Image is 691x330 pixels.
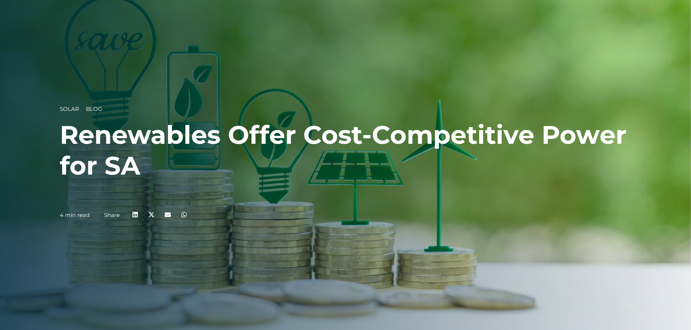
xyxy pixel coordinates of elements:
[86,105,102,112] span: Blog
[60,105,79,112] span: Solar
[176,206,192,223] div: Share on whatsapp
[60,120,631,181] h1: Renewables Offer Cost-Competitive Power for SA
[60,212,90,218] p: 4 min read
[104,212,120,218] a: Share
[143,206,160,223] div: Share on x-twitter
[127,206,143,223] div: Share on linkedin
[160,206,176,223] div: Share on email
